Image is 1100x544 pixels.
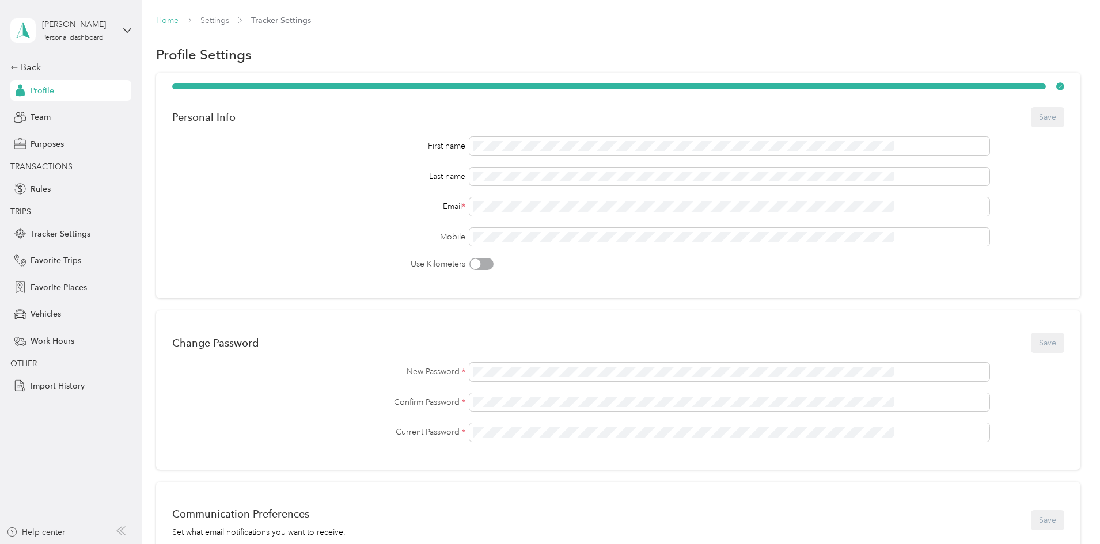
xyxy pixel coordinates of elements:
[156,48,252,60] h1: Profile Settings
[10,60,126,74] div: Back
[31,138,64,150] span: Purposes
[42,35,104,41] div: Personal dashboard
[42,18,114,31] div: [PERSON_NAME]
[31,254,81,267] span: Favorite Trips
[172,140,465,152] div: First name
[200,16,229,25] a: Settings
[172,337,259,349] div: Change Password
[172,426,465,438] label: Current Password
[172,170,465,182] div: Last name
[251,14,311,26] span: Tracker Settings
[6,526,65,538] button: Help center
[1035,480,1100,544] iframe: Everlance-gr Chat Button Frame
[31,380,85,392] span: Import History
[172,111,236,123] div: Personal Info
[31,281,87,294] span: Favorite Places
[10,359,37,368] span: OTHER
[172,508,346,520] div: Communication Preferences
[31,111,51,123] span: Team
[31,308,61,320] span: Vehicles
[10,162,73,172] span: TRANSACTIONS
[31,335,74,347] span: Work Hours
[172,258,465,270] label: Use Kilometers
[31,183,51,195] span: Rules
[172,366,465,378] label: New Password
[31,85,54,97] span: Profile
[172,200,465,212] div: Email
[172,231,465,243] label: Mobile
[156,16,179,25] a: Home
[10,207,31,216] span: TRIPS
[31,228,90,240] span: Tracker Settings
[172,396,465,408] label: Confirm Password
[172,526,346,538] div: Set what email notifications you want to receive.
